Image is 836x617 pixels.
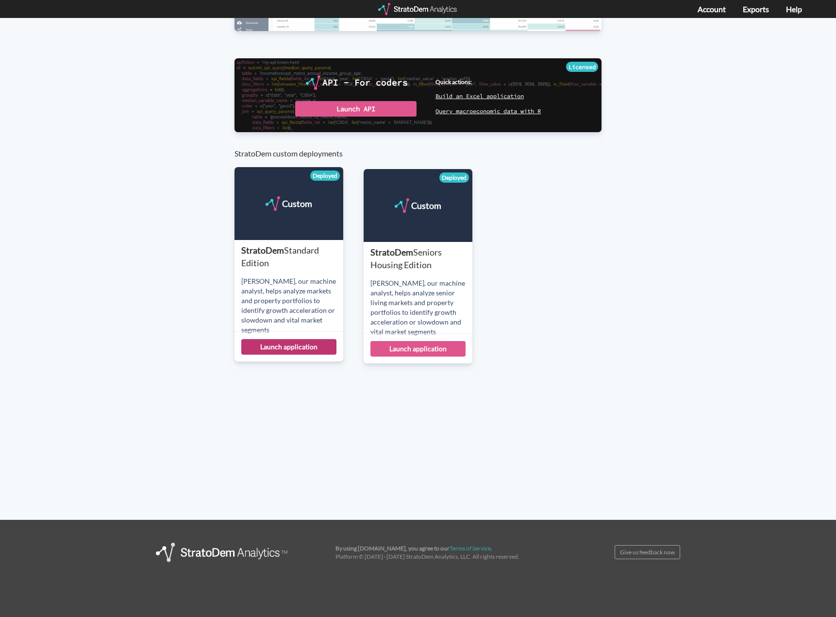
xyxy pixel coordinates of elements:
a: Terms of Service [450,545,491,552]
div: [PERSON_NAME], our machine analyst, helps analyze markets and property portfolios to identify gro... [241,276,343,335]
a: Exports [743,4,769,14]
h3: StratoDem custom deployments [234,132,612,158]
span: Standard Edition [241,245,319,268]
div: StratoDem [241,244,343,269]
div: Custom [282,196,312,211]
div: Launch API [295,101,417,117]
div: StratoDem [370,246,472,271]
a: Give us feedback now [615,545,680,559]
div: Launch application [370,341,466,357]
div: Launch application [241,339,336,355]
div: [PERSON_NAME], our machine analyst, helps analyze senior living markets and property portfolios t... [370,278,472,337]
a: Build an Excel application [435,92,524,100]
div: Custom [411,198,441,213]
a: Help [786,4,802,14]
strong: By using [DOMAIN_NAME], you agree to our . [335,545,492,552]
div: Deployed [439,172,469,183]
span: Seniors Housing Edition [370,247,442,270]
div: Licensed [566,62,598,72]
a: Query macroeconomic data with R [435,107,541,115]
a: Account [698,4,726,14]
div: API - For coders [322,75,408,90]
h4: Quick actions: [435,79,541,85]
div: Deployed [310,171,340,181]
div: Platform © [DATE]–[DATE] StratoDem Analytics, LLC. All rights reserved. [328,544,553,561]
